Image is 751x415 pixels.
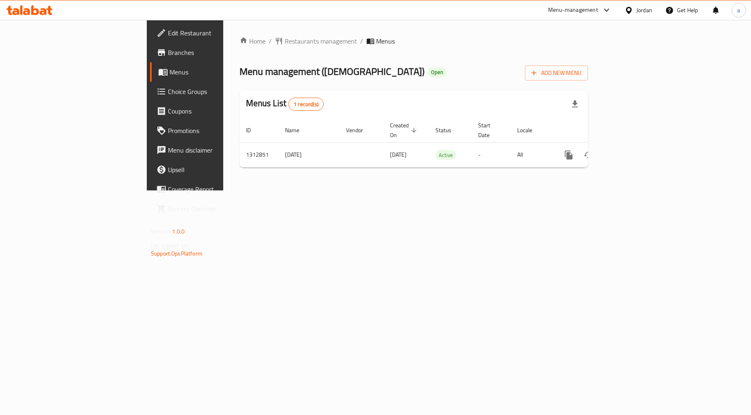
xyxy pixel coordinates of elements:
[246,97,324,111] h2: Menus List
[168,145,266,155] span: Menu disclaimer
[151,240,188,251] span: Get support on:
[151,248,202,259] a: Support.OpsPlatform
[346,125,374,135] span: Vendor
[172,226,185,237] span: 1.0.0
[288,98,324,111] div: Total records count
[511,142,553,167] td: All
[239,36,588,46] nav: breadcrumb
[275,36,357,46] a: Restaurants management
[517,125,543,135] span: Locale
[478,120,501,140] span: Start Date
[150,43,272,62] a: Branches
[168,204,266,214] span: Grocery Checklist
[150,82,272,101] a: Choice Groups
[150,121,272,140] a: Promotions
[150,140,272,160] a: Menu disclaimer
[579,145,598,165] button: Change Status
[428,68,446,77] div: Open
[636,6,652,15] div: Jordan
[150,160,272,179] a: Upsell
[390,149,407,160] span: [DATE]
[168,28,266,38] span: Edit Restaurant
[548,5,598,15] div: Menu-management
[531,68,581,78] span: Add New Menu
[525,66,588,81] button: Add New Menu
[239,118,644,168] table: enhanced table
[150,23,272,43] a: Edit Restaurant
[472,142,511,167] td: -
[170,67,266,77] span: Menus
[168,87,266,96] span: Choice Groups
[150,199,272,218] a: Grocery Checklist
[246,125,261,135] span: ID
[435,151,456,160] span: Active
[376,36,395,46] span: Menus
[285,125,310,135] span: Name
[559,145,579,165] button: more
[565,94,585,114] div: Export file
[168,106,266,116] span: Coupons
[360,36,363,46] li: /
[553,118,644,143] th: Actions
[151,226,171,237] span: Version:
[428,69,446,76] span: Open
[435,125,462,135] span: Status
[279,142,340,167] td: [DATE]
[168,126,266,135] span: Promotions
[390,120,419,140] span: Created On
[168,184,266,194] span: Coverage Report
[150,62,272,82] a: Menus
[150,101,272,121] a: Coupons
[289,100,323,108] span: 1 record(s)
[737,6,740,15] span: a
[285,36,357,46] span: Restaurants management
[239,62,424,81] span: Menu management ( [DEMOGRAPHIC_DATA] )
[168,165,266,175] span: Upsell
[150,179,272,199] a: Coverage Report
[168,48,266,57] span: Branches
